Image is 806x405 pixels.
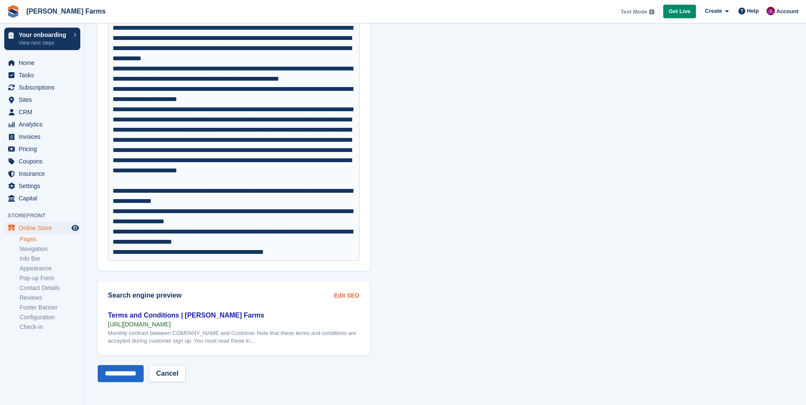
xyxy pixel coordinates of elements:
div: [URL][DOMAIN_NAME] [108,321,359,328]
span: Sites [19,94,70,106]
span: Coupons [19,155,70,167]
a: Your onboarding View next steps [4,28,80,50]
h2: Search engine preview [108,292,334,299]
img: icon-info-grey-7440780725fd019a000dd9b08b2336e03edf1995a4989e88bcd33f0948082b44.svg [649,9,654,14]
span: Subscriptions [19,82,70,93]
span: Home [19,57,70,69]
a: Navigation [20,245,80,253]
span: Account [776,7,798,16]
p: Your onboarding [19,32,69,38]
span: Storefront [8,211,85,220]
a: Configuration [20,313,80,321]
a: Cancel [149,365,185,382]
a: menu [4,180,80,192]
span: Online Store [19,222,70,234]
span: Tasks [19,69,70,81]
a: menu [4,57,80,69]
a: menu [4,131,80,143]
p: View next steps [19,39,69,47]
span: Help [747,7,759,15]
a: Footer Banner [20,304,80,312]
span: Insurance [19,168,70,180]
a: Get Live [663,5,696,19]
span: Invoices [19,131,70,143]
div: Terms and Conditions | [PERSON_NAME] Farms [108,310,359,321]
span: Create [705,7,722,15]
span: Capital [19,192,70,204]
span: Pricing [19,143,70,155]
a: Pop-up Form [20,274,80,282]
img: stora-icon-8386f47178a22dfd0bd8f6a31ec36ba5ce8667c1dd55bd0f319d3a0aa187defe.svg [7,5,20,18]
a: menu [4,168,80,180]
a: Preview store [70,223,80,233]
a: menu [4,143,80,155]
a: [PERSON_NAME] Farms [23,4,109,18]
a: menu [4,192,80,204]
a: Reviews [20,294,80,302]
span: Get Live [669,7,690,16]
img: Oliver Atkinson [766,7,775,15]
span: Analytics [19,118,70,130]
span: CRM [19,106,70,118]
a: menu [4,118,80,130]
a: menu [4,155,80,167]
a: Check-in [20,323,80,331]
a: menu [4,222,80,234]
a: Appearance [20,264,80,273]
a: menu [4,94,80,106]
span: Test Mode [620,8,647,16]
a: menu [4,69,80,81]
a: menu [4,82,80,93]
a: Edit SEO [334,291,359,300]
a: menu [4,106,80,118]
a: Contact Details [20,284,80,292]
a: Info Bar [20,255,80,263]
div: Monthly contract between COMPANY_NAME and Customer Note that these terms and conditions are accep... [108,329,359,345]
span: Settings [19,180,70,192]
a: Pages [20,235,80,243]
